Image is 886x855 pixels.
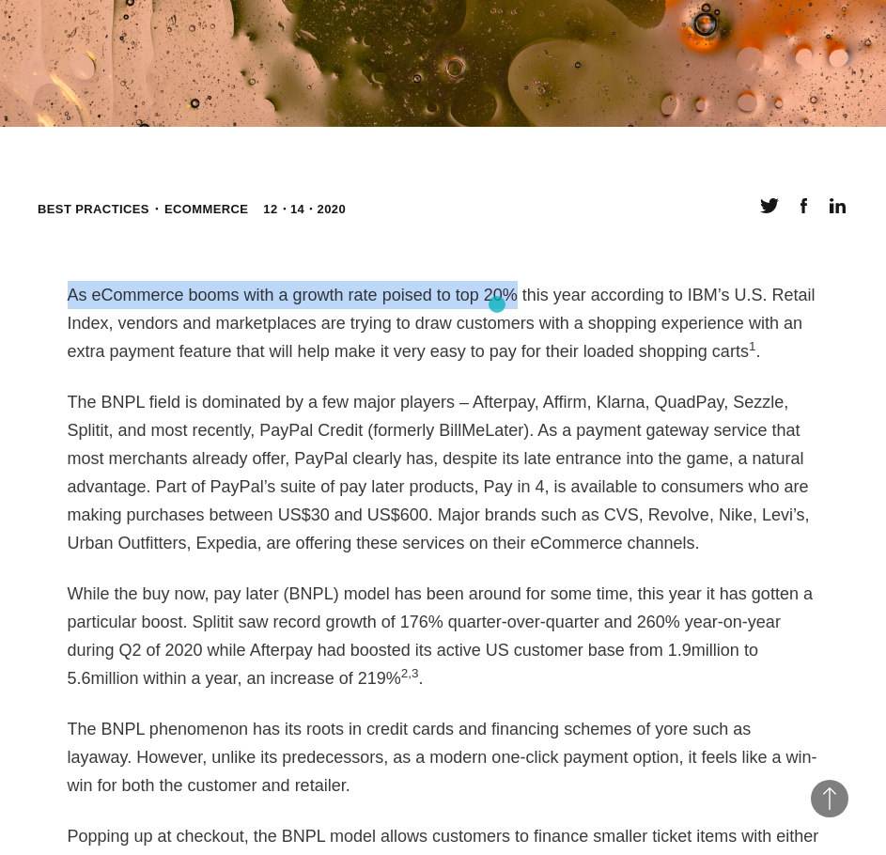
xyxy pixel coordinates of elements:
[68,715,819,800] p: The BNPL phenomenon has its roots in credit cards and financing schemes of yore such as layaway. ...
[263,200,346,219] time: 12・14・2020
[68,580,819,692] p: While the buy now, pay later (BNPL) model has been around for some time, this year it has gotten ...
[401,666,419,680] sup: 2,3
[68,281,819,365] p: As eCommerce booms with a growth rate poised to top 20% this year according to IBM’s U.S. Retail ...
[38,202,149,216] a: Best practices
[811,780,848,817] button: Back to Top
[68,388,819,557] p: The BNPL field is dominated by a few major players – Afterpay, Affirm, Klarna, QuadPay, Sezzle, S...
[164,202,248,216] a: eCommerce
[749,339,756,353] sup: 1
